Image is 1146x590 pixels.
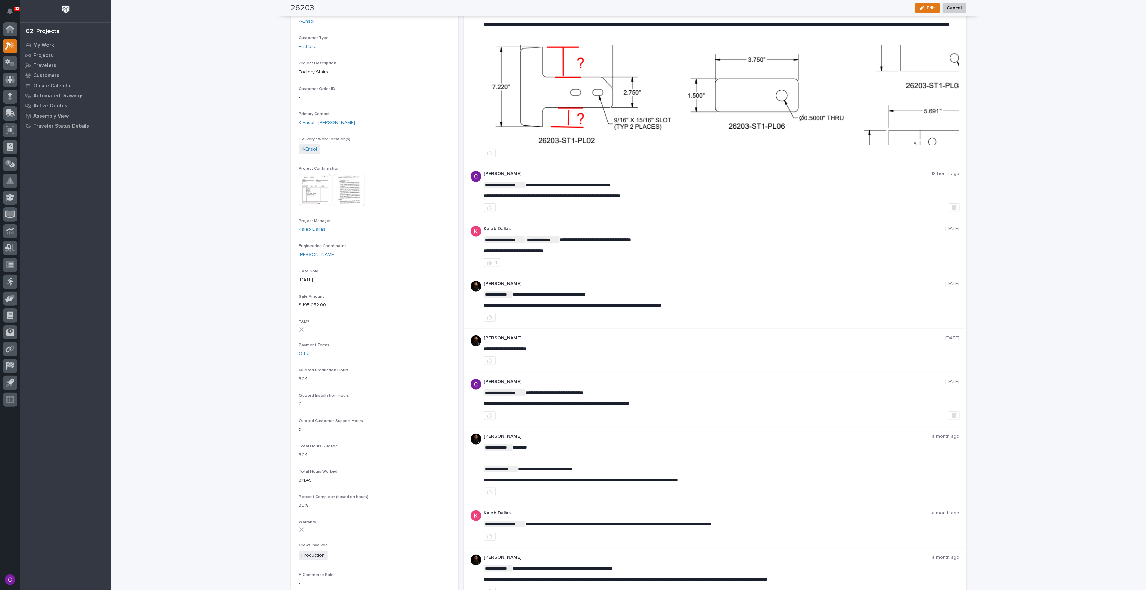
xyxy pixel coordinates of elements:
[299,226,326,233] a: Kaleb Dallas
[471,510,481,521] img: ACg8ocJFQJZtOpq0mXhEl6L5cbQXDkmdPAf0fdoBPnlMfqfX=s96-c
[946,281,960,287] p: [DATE]
[33,42,54,48] p: My Work
[299,452,450,459] p: 804
[299,502,450,509] p: 39%
[299,251,336,258] a: [PERSON_NAME]
[484,510,932,516] p: Kaleb Dallas
[299,18,315,25] a: K-Ensol
[33,93,84,99] p: Automated Drawings
[946,226,960,232] p: [DATE]
[299,394,349,398] span: Quoted Installation Hours
[299,119,355,126] a: K-Ensol - [PERSON_NAME]
[299,61,337,65] span: Project Description
[299,477,450,484] p: 311.45
[33,53,53,59] p: Projects
[484,532,496,541] button: like this post
[299,426,450,433] p: 0
[33,123,89,129] p: Traveler Status Details
[299,69,450,76] p: Factory Stairs
[484,281,946,287] p: [PERSON_NAME]
[484,258,500,267] button: 1
[484,488,496,496] button: like this post
[946,379,960,385] p: [DATE]
[299,94,450,101] p: -
[299,419,363,423] span: Quoted Customer Support Hours
[932,510,960,516] p: a month ago
[299,219,331,223] span: Project Manager
[20,40,111,50] a: My Work
[932,171,960,177] p: 18 hours ago
[33,73,59,79] p: Customers
[33,63,56,69] p: Travelers
[471,226,481,237] img: ACg8ocJFQJZtOpq0mXhEl6L5cbQXDkmdPAf0fdoBPnlMfqfX=s96-c
[299,43,319,51] a: End User
[299,244,346,248] span: Engineering Coordinator
[3,4,17,18] button: Notifications
[20,50,111,60] a: Projects
[484,335,946,341] p: [PERSON_NAME]
[299,580,450,587] p: -
[60,3,72,16] img: Workspace Logo
[484,203,496,212] button: like this post
[299,495,369,499] span: Percent Complete (based on hours)
[484,379,946,385] p: [PERSON_NAME]
[484,555,932,560] p: [PERSON_NAME]
[20,111,111,121] a: Assembly View
[33,113,69,119] p: Assembly View
[471,434,481,445] img: zmKUmRVDQjmBLfnAs97p
[299,269,319,273] span: Date Sold
[927,5,935,11] span: Edit
[299,375,450,383] p: 804
[299,36,329,40] span: Customer Type
[915,3,940,13] button: Edit
[932,555,960,560] p: a month ago
[299,470,338,474] span: Total Hours Worked
[943,3,966,13] button: Cancel
[299,137,351,141] span: Delivery / Work Location(s)
[8,8,17,19] div: Notifications93
[299,112,330,116] span: Primary Contact
[33,83,72,89] p: Onsite Calendar
[484,411,496,420] button: like this post
[20,80,111,91] a: Onsite Calendar
[299,551,328,560] span: Production
[484,313,496,322] button: like this post
[484,171,932,177] p: [PERSON_NAME]
[471,379,481,390] img: AItbvmm9XFGwq9MR7ZO9lVE1d7-1VhVxQizPsTd1Fh95=s96-c
[299,276,450,284] p: [DATE]
[299,320,310,324] span: T&M?
[471,171,481,182] img: AItbvmm9XFGwq9MR7ZO9lVE1d7-1VhVxQizPsTd1Fh95=s96-c
[299,167,340,171] span: Project Confirmation
[484,226,946,232] p: Kaleb Dallas
[291,3,314,13] h2: 26203
[471,281,481,292] img: zmKUmRVDQjmBLfnAs97p
[299,444,338,448] span: Total Hours Quoted
[471,555,481,565] img: zmKUmRVDQjmBLfnAs97p
[947,4,962,12] span: Cancel
[299,302,450,309] p: $ 195,052.00
[20,101,111,111] a: Active Quotes
[932,434,960,439] p: a month ago
[299,401,450,408] p: 0
[20,121,111,131] a: Traveler Status Details
[299,343,330,347] span: Payment Terms
[299,573,334,577] span: E-Commerce Sale
[26,28,59,35] div: 02. Projects
[20,91,111,101] a: Automated Drawings
[3,572,17,587] button: users-avatar
[946,335,960,341] p: [DATE]
[484,356,496,365] button: like this post
[299,543,328,547] span: Crews Involved
[33,103,67,109] p: Active Quotes
[484,434,932,439] p: [PERSON_NAME]
[20,60,111,70] a: Travelers
[949,203,960,212] button: Delete post
[15,6,19,11] p: 93
[20,70,111,80] a: Customers
[484,149,496,157] button: like this post
[299,295,324,299] span: Sale Amount
[302,146,317,153] a: K-Ensol
[471,335,481,346] img: zmKUmRVDQjmBLfnAs97p
[299,520,316,524] span: Warranty
[949,411,960,420] button: Delete post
